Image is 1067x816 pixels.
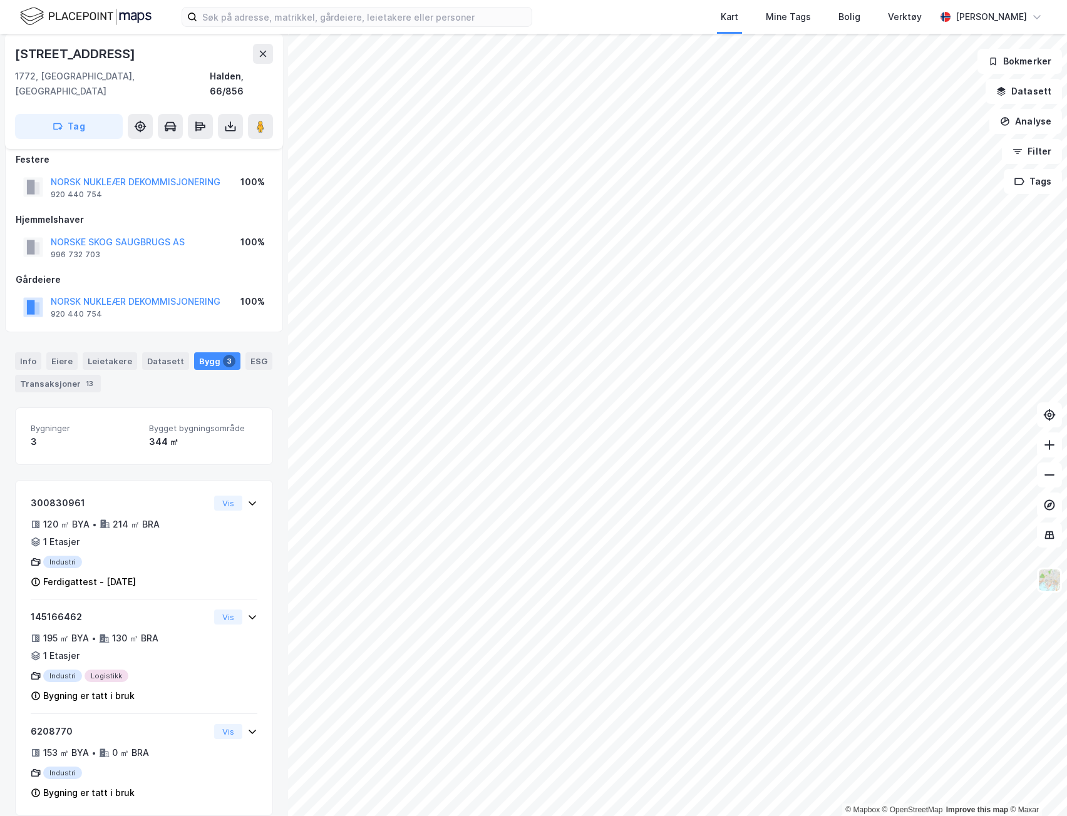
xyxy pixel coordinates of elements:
iframe: Chat Widget [1004,756,1067,816]
div: 1772, [GEOGRAPHIC_DATA], [GEOGRAPHIC_DATA] [15,69,210,99]
div: 6208770 [31,724,209,739]
div: • [92,519,97,529]
button: Datasett [986,79,1062,104]
button: Analyse [989,109,1062,134]
div: 0 ㎡ BRA [112,745,149,760]
div: Kontrollprogram for chat [1004,756,1067,816]
button: Vis [214,496,242,511]
div: 100% [240,175,265,190]
div: 120 ㎡ BYA [43,517,90,532]
input: Søk på adresse, matrikkel, gårdeiere, leietakere eller personer [197,8,532,26]
div: 13 [83,377,96,390]
div: • [91,633,96,643]
button: Filter [1002,139,1062,164]
span: Bygget bygningsområde [149,423,257,434]
div: 1 Etasjer [43,648,80,663]
div: 920 440 754 [51,309,102,319]
div: Leietakere [83,352,137,370]
a: OpenStreetMap [882,805,943,814]
div: Bygg [194,352,240,370]
a: Improve this map [946,805,1008,814]
button: Bokmerker [977,49,1062,74]
div: 920 440 754 [51,190,102,200]
div: 1 Etasjer [43,534,80,549]
button: Tags [1004,169,1062,194]
div: 300830961 [31,496,209,511]
div: Gårdeiere [16,272,272,287]
div: 100% [240,235,265,250]
div: Mine Tags [766,9,811,24]
div: Transaksjoner [15,375,101,392]
div: Bygning er tatt i bruk [43,785,135,800]
div: 195 ㎡ BYA [43,631,89,646]
button: Vis [214,609,242,625]
div: 996 732 703 [51,250,100,260]
div: Hjemmelshaver [16,212,272,227]
div: 3 [31,434,139,449]
div: Bygning er tatt i bruk [43,688,135,703]
span: Bygninger [31,423,139,434]
div: ESG [245,352,272,370]
div: Eiere [46,352,78,370]
div: [PERSON_NAME] [956,9,1027,24]
div: [STREET_ADDRESS] [15,44,138,64]
div: Info [15,352,41,370]
div: 214 ㎡ BRA [113,517,160,532]
a: Mapbox [845,805,880,814]
div: 153 ㎡ BYA [43,745,89,760]
button: Vis [214,724,242,739]
div: 130 ㎡ BRA [112,631,158,646]
div: Bolig [838,9,860,24]
div: Ferdigattest - [DATE] [43,574,136,589]
button: Tag [15,114,123,139]
div: 145166462 [31,609,209,625]
div: 100% [240,294,265,309]
div: Verktøy [888,9,922,24]
div: Kart [721,9,738,24]
div: Halden, 66/856 [210,69,273,99]
div: Datasett [142,352,189,370]
img: logo.f888ab2527a4732fd821a326f86c7f29.svg [20,6,152,28]
img: Z [1038,568,1061,592]
div: Festere [16,152,272,167]
div: • [91,748,96,758]
div: 344 ㎡ [149,434,257,449]
div: 3 [223,355,235,367]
